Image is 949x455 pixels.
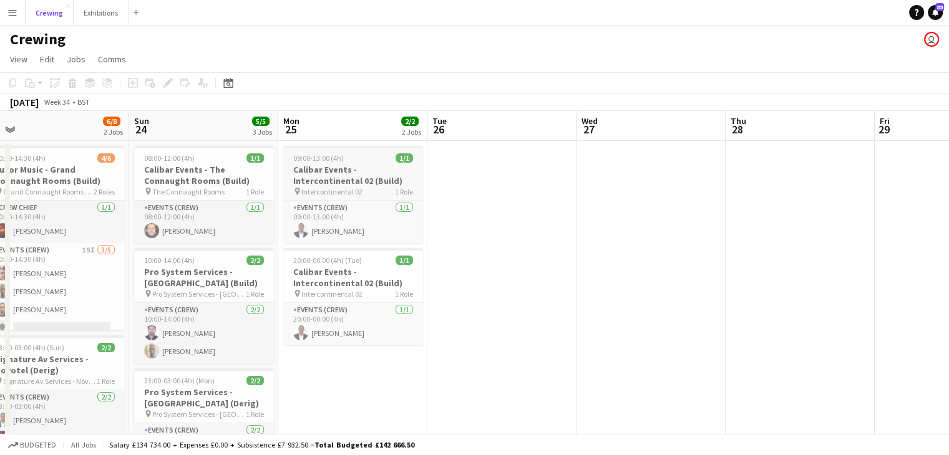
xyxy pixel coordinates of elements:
[402,127,421,136] div: 2 Jobs
[94,187,115,196] span: 2 Roles
[582,115,598,127] span: Wed
[93,51,131,67] a: Comms
[134,201,274,243] app-card-role: Events (Crew)1/108:00-12:00 (4h)[PERSON_NAME]
[246,256,264,265] span: 2/2
[432,115,447,127] span: Tue
[10,30,66,49] h1: Crewing
[878,122,890,136] span: 29
[928,5,943,20] a: 89
[283,303,423,345] app-card-role: Events (Crew)1/120:00-00:00 (4h)[PERSON_NAME]
[109,440,414,449] div: Salary £134 734.00 + Expenses £0.00 + Subsistence £7 932.50 =
[3,187,94,196] span: Grand Connaught Rooms (Build)
[924,32,939,47] app-user-avatar: Joseph Smart
[301,187,363,196] span: Intercontinental 02
[283,201,423,243] app-card-role: Events (Crew)1/109:00-13:00 (4h)[PERSON_NAME]
[431,122,447,136] span: 26
[98,54,126,65] span: Comms
[152,187,225,196] span: The Connaught Rooms
[35,51,59,67] a: Edit
[134,115,149,127] span: Sun
[144,256,195,265] span: 10:00-14:00 (4h)
[246,153,264,163] span: 1/1
[3,376,97,386] span: Signature Av Services - Novotel
[283,266,423,289] h3: Calibar Events - Intercontinental 02 (Build)
[5,51,32,67] a: View
[729,122,746,136] span: 28
[97,376,115,386] span: 1 Role
[97,343,115,352] span: 2/2
[314,440,414,449] span: Total Budgeted £142 666.50
[10,54,27,65] span: View
[283,146,423,243] app-job-card: 09:00-13:00 (4h)1/1Calibar Events - Intercontinental 02 (Build) Intercontinental 021 RoleEvents (...
[246,289,264,299] span: 1 Role
[152,410,246,419] span: Pro System Services - [GEOGRAPHIC_DATA] (Derig)
[252,117,270,126] span: 5/5
[281,122,299,136] span: 25
[134,386,274,409] h3: Pro System Services - [GEOGRAPHIC_DATA] (Derig)
[26,1,74,25] button: Crewing
[396,256,413,265] span: 1/1
[293,256,362,265] span: 20:00-00:00 (4h) (Tue)
[283,115,299,127] span: Mon
[41,97,72,107] span: Week 34
[395,187,413,196] span: 1 Role
[103,117,120,126] span: 6/8
[152,289,246,299] span: Pro System Services - [GEOGRAPHIC_DATA] (Build)
[134,146,274,243] app-job-card: 08:00-12:00 (4h)1/1Calibar Events - The Connaught Rooms (Build) The Connaught Rooms1 RoleEvents (...
[395,289,413,299] span: 1 Role
[401,117,419,126] span: 2/2
[144,376,215,385] span: 23:00-03:00 (4h) (Mon)
[253,127,272,136] div: 3 Jobs
[10,96,39,108] div: [DATE]
[144,153,195,163] span: 08:00-12:00 (4h)
[580,122,598,136] span: 27
[134,266,274,289] h3: Pro System Services - [GEOGRAPHIC_DATA] (Build)
[283,248,423,345] app-job-card: 20:00-00:00 (4h) (Tue)1/1Calibar Events - Intercontinental 02 (Build) Intercontinental 021 RoleEv...
[132,122,149,136] span: 24
[134,303,274,363] app-card-role: Events (Crew)2/210:00-14:00 (4h)[PERSON_NAME][PERSON_NAME]
[246,410,264,419] span: 1 Role
[134,164,274,186] h3: Calibar Events - The Connaught Rooms (Build)
[69,440,99,449] span: All jobs
[40,54,54,65] span: Edit
[77,97,90,107] div: BST
[396,153,413,163] span: 1/1
[104,127,123,136] div: 2 Jobs
[20,441,56,449] span: Budgeted
[880,115,890,127] span: Fri
[246,187,264,196] span: 1 Role
[6,438,58,452] button: Budgeted
[731,115,746,127] span: Thu
[74,1,129,25] button: Exhibitions
[283,164,423,186] h3: Calibar Events - Intercontinental 02 (Build)
[62,51,90,67] a: Jobs
[134,248,274,363] app-job-card: 10:00-14:00 (4h)2/2Pro System Services - [GEOGRAPHIC_DATA] (Build) Pro System Services - [GEOGRAP...
[67,54,85,65] span: Jobs
[301,289,363,299] span: Intercontinental 02
[935,3,944,11] span: 89
[97,153,115,163] span: 4/6
[246,376,264,385] span: 2/2
[293,153,344,163] span: 09:00-13:00 (4h)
